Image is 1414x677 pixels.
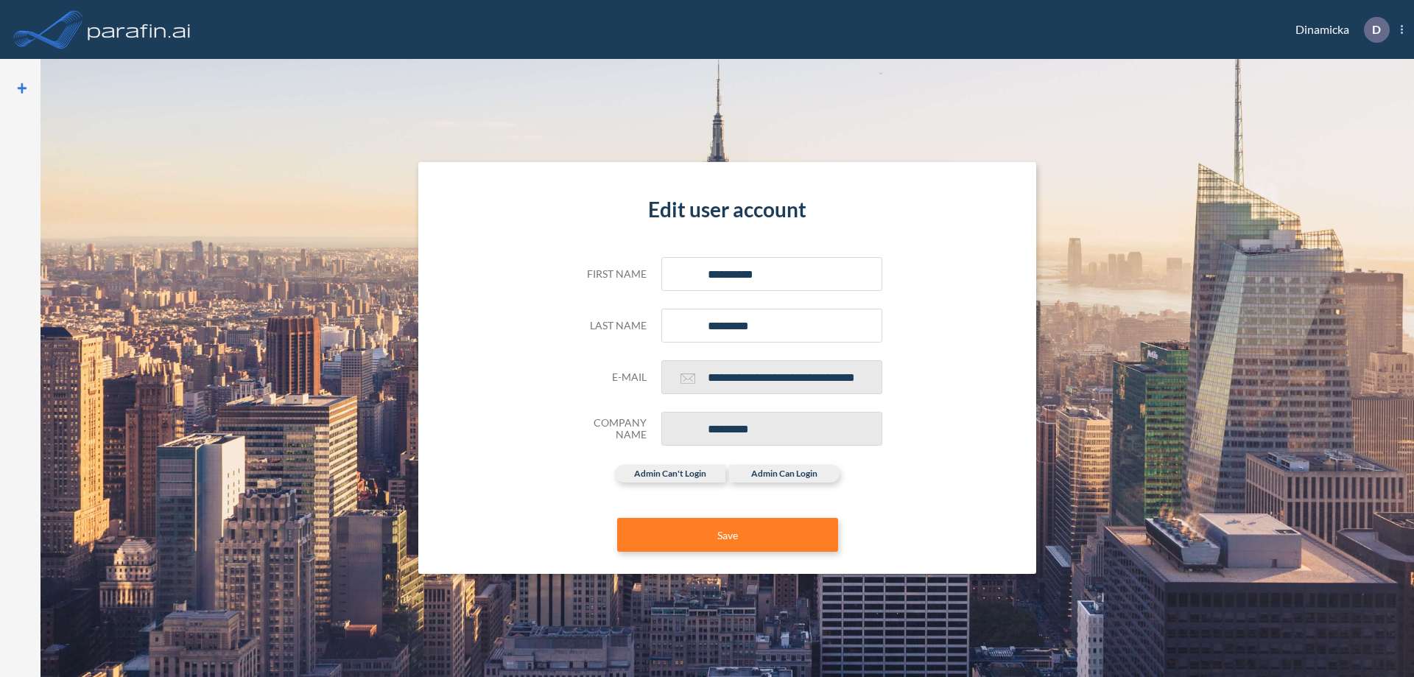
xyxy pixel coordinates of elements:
[615,465,725,483] label: admin can't login
[729,465,840,483] label: admin can login
[573,268,647,281] h5: First name
[573,417,647,442] h5: Company Name
[573,371,647,384] h5: E-mail
[1273,17,1403,43] div: Dinamicka
[617,518,838,552] button: Save
[573,320,647,332] h5: Last name
[85,15,194,44] img: logo
[573,197,882,222] h4: Edit user account
[1372,23,1381,36] p: D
